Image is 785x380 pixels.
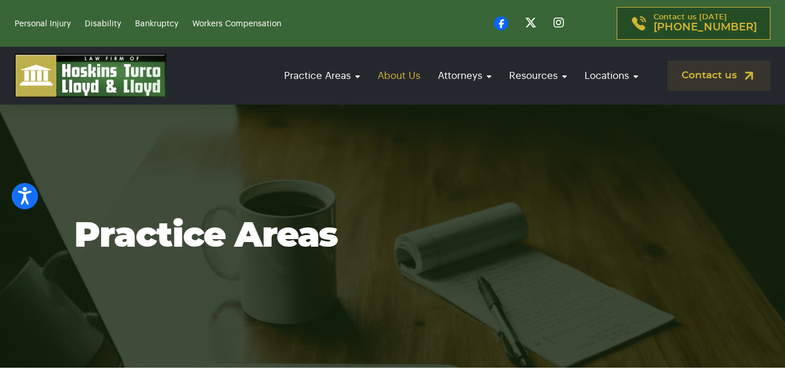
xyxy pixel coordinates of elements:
h1: Practice Areas [74,216,711,257]
a: Personal Injury [15,20,71,28]
a: Workers Compensation [192,20,281,28]
a: Practice Areas [278,59,366,92]
a: Locations [579,59,644,92]
a: Attorneys [432,59,497,92]
img: logo [15,54,167,98]
a: Resources [503,59,573,92]
a: Contact us [DATE][PHONE_NUMBER] [617,7,770,40]
a: About Us [372,59,426,92]
a: Disability [85,20,121,28]
p: Contact us [DATE] [653,13,757,33]
span: [PHONE_NUMBER] [653,22,757,33]
a: Contact us [668,61,770,91]
a: Bankruptcy [135,20,178,28]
